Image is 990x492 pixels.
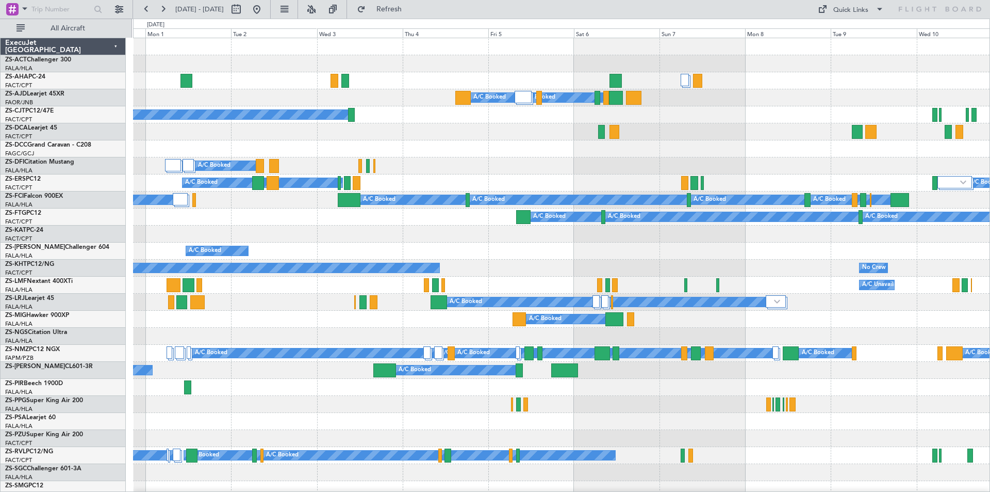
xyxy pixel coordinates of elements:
span: ZS-KHT [5,261,27,267]
a: FACT/CPT [5,456,32,464]
span: ZS-FCI [5,193,24,199]
a: FACT/CPT [5,269,32,277]
a: ZS-AJDLearjet 45XR [5,91,64,97]
span: ZS-SMG [5,483,28,489]
span: ZS-[PERSON_NAME] [5,244,65,250]
a: ZS-DCCGrand Caravan - C208 [5,142,91,148]
a: ZS-SMGPC12 [5,483,43,489]
a: ZS-PZUSuper King Air 200 [5,432,83,438]
div: No Crew [862,260,886,276]
div: Mon 8 [745,28,831,38]
a: ZS-CJTPC12/47E [5,108,54,114]
div: A/C Booked [363,192,395,208]
a: FACT/CPT [5,235,32,243]
span: ZS-PZU [5,432,26,438]
span: ZS-AJD [5,91,27,97]
a: FALA/HLA [5,388,32,396]
div: A/C Booked [533,209,566,225]
a: ZS-ACTChallenger 300 [5,57,71,63]
button: Refresh [352,1,414,18]
div: A/C Booked [195,345,227,361]
a: FALA/HLA [5,422,32,430]
div: [DATE] [147,21,164,29]
button: All Aircraft [11,20,112,37]
span: ZS-DFI [5,159,24,165]
span: ZS-KAT [5,227,26,233]
a: FAGC/GCJ [5,150,34,157]
a: ZS-AHAPC-24 [5,74,45,80]
span: ZS-LRJ [5,295,25,301]
a: ZS-FCIFalcon 900EX [5,193,63,199]
a: ZS-NMZPC12 NGX [5,346,60,353]
button: Quick Links [813,1,889,18]
div: Sun 7 [659,28,745,38]
a: ZS-KHTPC12/NG [5,261,54,267]
a: ZS-LRJLearjet 45 [5,295,54,301]
img: arrow-gray.svg [960,180,966,184]
a: FACT/CPT [5,184,32,192]
div: A/C Booked [457,345,490,361]
span: ZS-DCA [5,125,28,131]
a: FACT/CPT [5,82,32,89]
div: A/C Booked [865,209,898,225]
div: Quick Links [833,5,868,15]
span: [DATE] - [DATE] [175,5,224,14]
div: A/C Booked [450,294,482,310]
a: ZS-DFICitation Mustang [5,159,74,165]
a: FALA/HLA [5,201,32,209]
div: A/C Booked [813,192,846,208]
a: FALA/HLA [5,65,32,72]
div: A/C Booked [472,192,505,208]
a: ZS-KATPC-24 [5,227,43,233]
div: Tue 9 [831,28,916,38]
div: A/C Booked [399,362,431,378]
a: ZS-DCALearjet 45 [5,125,57,131]
span: Refresh [368,6,411,13]
a: ZS-[PERSON_NAME]CL601-3R [5,363,93,370]
a: FALA/HLA [5,303,32,311]
input: Trip Number [31,2,91,17]
a: FALA/HLA [5,167,32,174]
div: Sat 6 [574,28,659,38]
div: A/C Booked [802,345,834,361]
span: ZS-RVL [5,449,26,455]
a: ZS-FTGPC12 [5,210,41,216]
a: FACT/CPT [5,116,32,123]
div: Tue 2 [231,28,317,38]
div: A/C Booked [266,448,299,463]
a: FALA/HLA [5,320,32,328]
a: FACT/CPT [5,439,32,447]
div: A/C Booked [189,243,221,259]
span: ZS-PPG [5,398,26,404]
div: A/C Unavailable [862,277,905,293]
span: ZS-ACT [5,57,27,63]
a: FALA/HLA [5,473,32,481]
div: A/C Booked [185,175,218,191]
span: ZS-AHA [5,74,28,80]
div: A/C Booked [187,448,219,463]
a: ZS-PPGSuper King Air 200 [5,398,83,404]
a: FALA/HLA [5,337,32,345]
a: FALA/HLA [5,405,32,413]
span: ZS-PSA [5,415,26,421]
a: ZS-SGCChallenger 601-3A [5,466,81,472]
span: ZS-NGS [5,329,28,336]
span: ZS-SGC [5,466,27,472]
div: A/C Booked [608,209,640,225]
a: ZS-RVLPC12/NG [5,449,53,455]
div: Fri 5 [488,28,574,38]
a: FAOR/JNB [5,99,33,106]
a: FACT/CPT [5,133,32,140]
div: Wed 3 [317,28,403,38]
span: ZS-[PERSON_NAME] [5,363,65,370]
a: FALA/HLA [5,286,32,294]
a: ZS-LMFNextant 400XTi [5,278,73,284]
div: Thu 4 [403,28,488,38]
div: A/C Booked [529,311,562,327]
div: A/C Booked [198,158,230,173]
span: ZS-NMZ [5,346,29,353]
span: ZS-DCC [5,142,27,148]
a: ZS-ERSPC12 [5,176,41,182]
a: ZS-[PERSON_NAME]Challenger 604 [5,244,109,250]
span: ZS-LMF [5,278,27,284]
